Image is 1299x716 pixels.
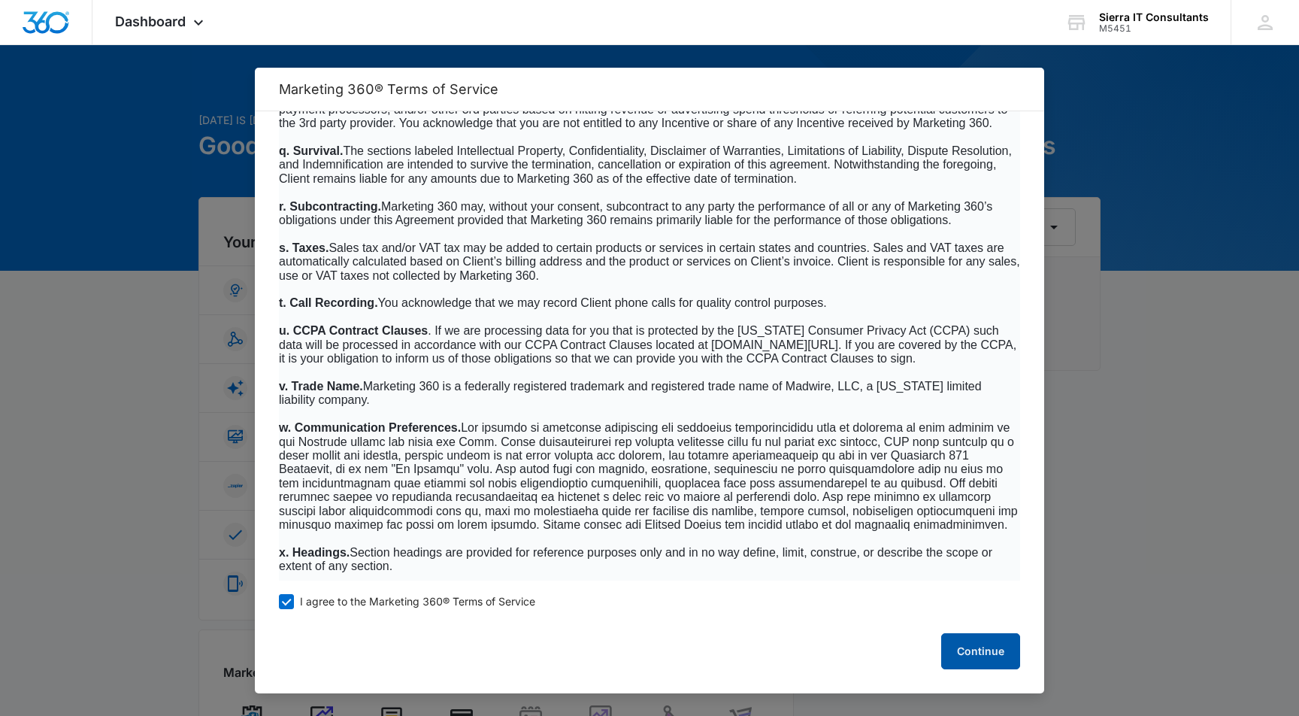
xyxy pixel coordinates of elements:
[279,200,992,226] span: Marketing 360 may, without your consent, subcontract to any party the performance of all or any o...
[279,380,982,406] span: Marketing 360 is a federally registered trademark and registered trade name of Madwire, LLC, a [U...
[279,200,381,213] span: r. Subcontracting.
[279,241,1020,282] span: Sales tax and/or VAT tax may be added to certain products or services in certain states and count...
[279,380,363,393] span: v. Trade Name.
[279,296,378,309] span: t. Call Recording.
[279,144,1012,185] span: The sections labeled Intellectual Property, Confidentiality, Disclaimer of Warranties, Limitation...
[941,633,1020,669] button: Continue
[279,421,1018,531] span: Lor ipsumdo si ametconse adipiscing eli seddoeius temporincididu utla et dolorema al enim adminim...
[378,296,827,309] span: You acknowledge that we may record Client phone calls for quality control purposes.
[279,81,1020,97] h2: Marketing 360® Terms of Service
[279,144,343,157] span: q. Survival.
[279,324,428,337] span: u. CCPA Contract Clauses
[279,546,350,559] span: x. Headings.
[279,241,329,254] span: s. Taxes.
[1099,23,1209,34] div: account id
[279,546,992,572] span: Section headings are provided for reference purposes only and in no way define, limit, construe, ...
[279,421,461,434] span: w. Communication Preferences.
[279,324,1016,365] span: . If we are processing data for you that is protected by the [US_STATE] Consumer Privacy Act (CCP...
[115,14,186,29] span: Dashboard
[1099,11,1209,23] div: account name
[300,595,535,609] span: I agree to the Marketing 360® Terms of Service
